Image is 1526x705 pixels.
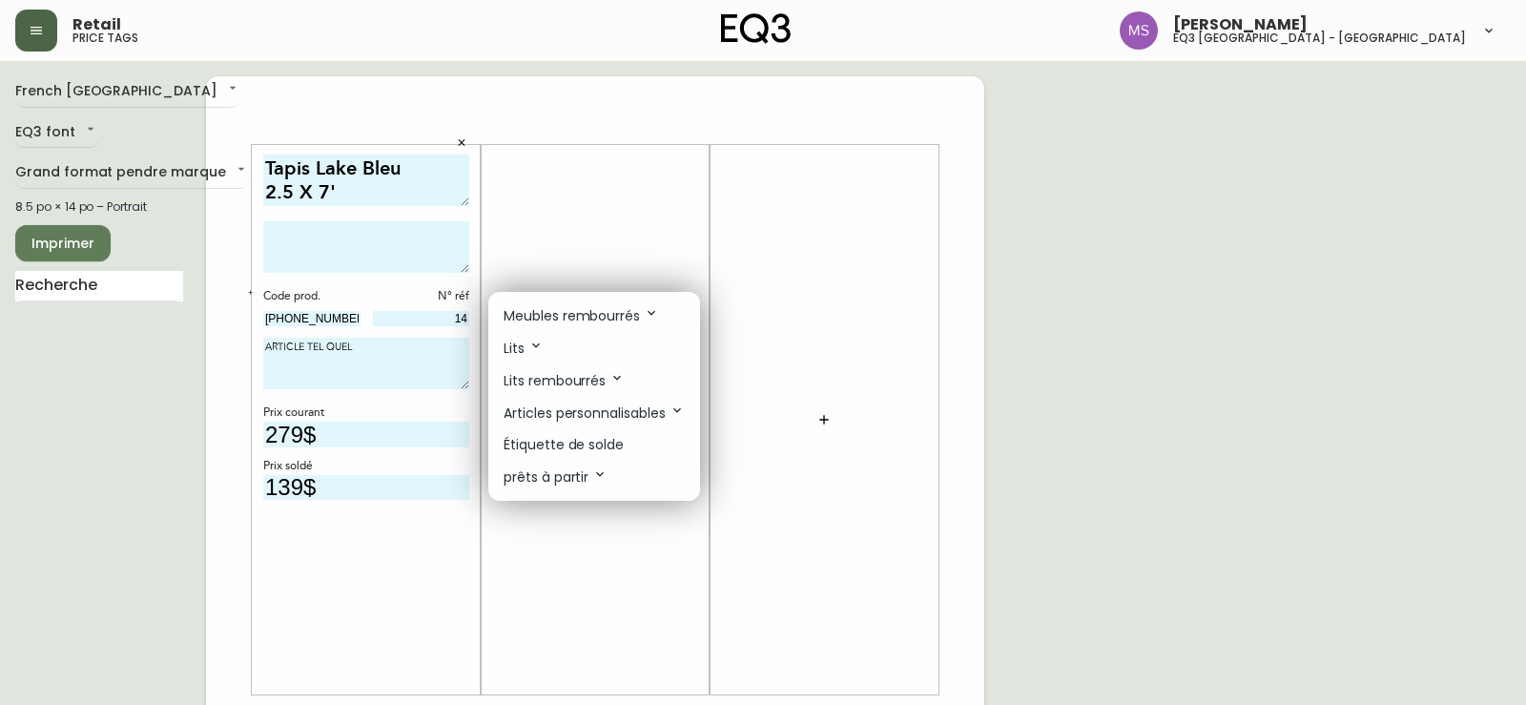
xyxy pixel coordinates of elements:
[504,338,544,359] p: Lits
[504,403,685,424] p: Articles personnalisables
[504,435,624,455] p: Étiquette de solde
[504,370,625,391] p: Lits rembourrés
[504,305,659,326] p: Meubles rembourrés
[504,467,608,487] p: prêts à partir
